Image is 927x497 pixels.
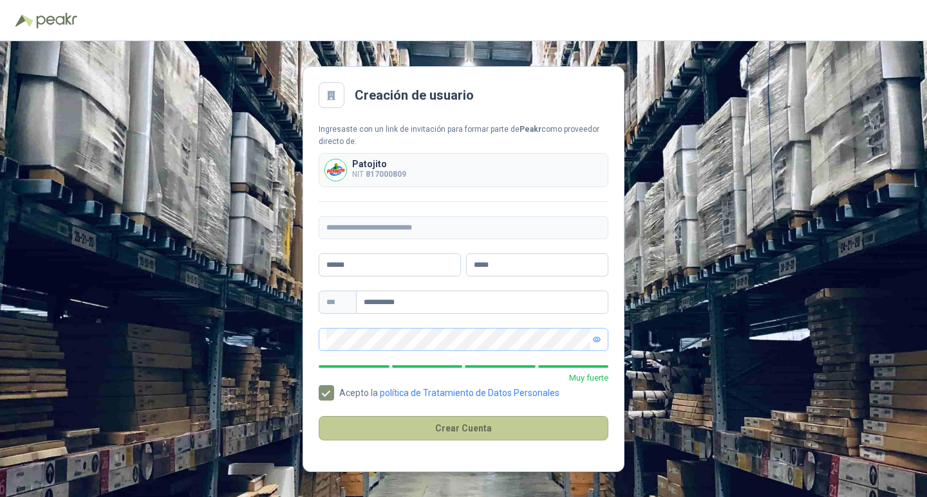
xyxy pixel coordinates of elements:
[319,372,608,384] p: Muy fuerte
[593,336,601,343] span: eye
[325,159,346,181] img: Company Logo
[352,168,406,181] p: NIT
[319,416,608,440] button: Crear Cuenta
[380,388,559,398] a: política de Tratamiento de Datos Personales
[36,13,77,28] img: Peakr
[366,170,406,179] b: 817000809
[319,123,608,148] div: Ingresaste con un link de invitación para formar parte de como proveedor directo de:
[520,125,541,134] b: Peakr
[352,159,406,168] p: Patojito
[15,14,33,27] img: Logo
[355,86,474,105] h2: Creación de usuario
[334,388,565,397] span: Acepto la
